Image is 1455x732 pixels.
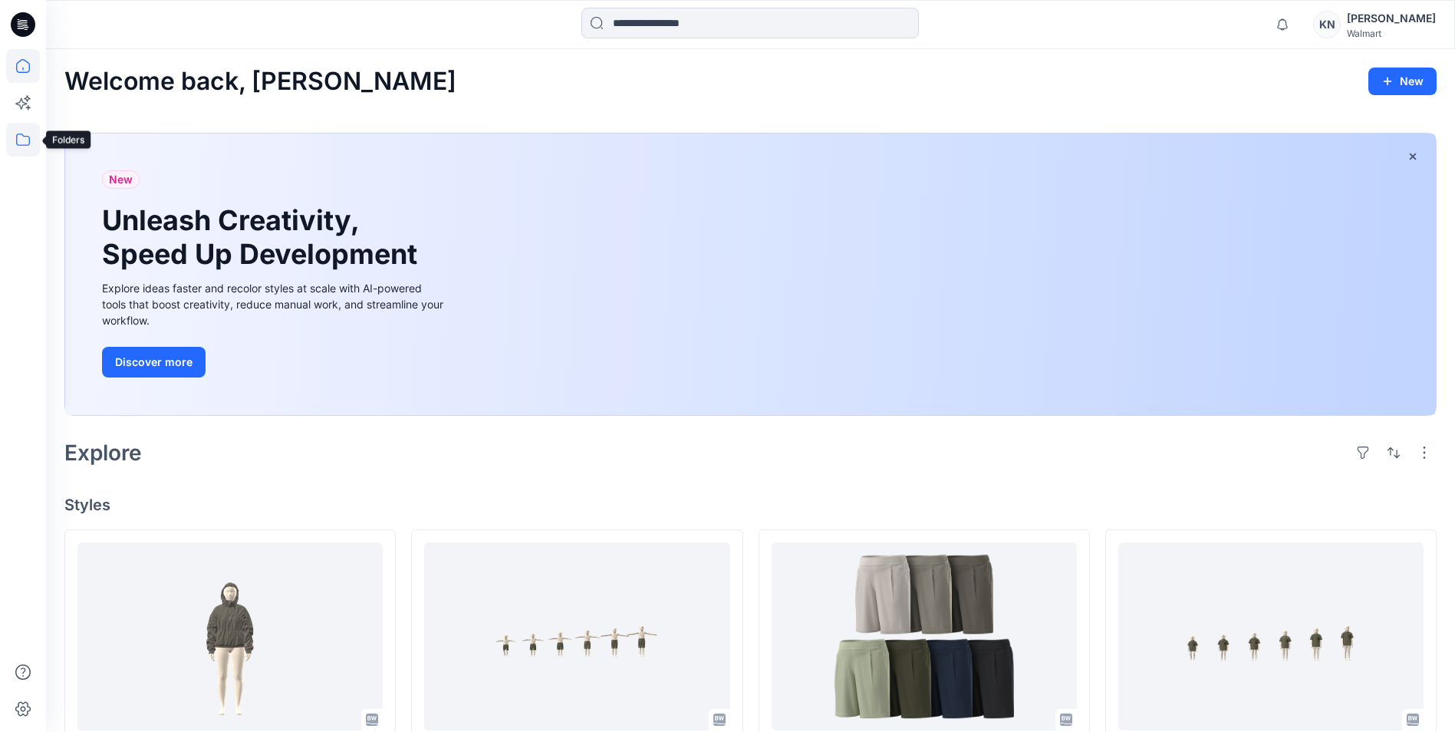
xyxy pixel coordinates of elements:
a: WN1263505 TB SHORT [424,542,729,730]
a: Discover more [102,347,447,378]
a: WL2337_AVIA Stretch Woven Bermuda_9" Inseam [772,542,1077,730]
div: [PERSON_NAME] [1347,9,1436,28]
h4: Styles [64,496,1437,514]
h1: Unleash Creativity, Speed Up Development [102,204,424,270]
a: WN1261513 CAMP SHIRT [1118,542,1424,730]
div: Walmart [1347,28,1436,39]
div: KN [1313,11,1341,38]
a: HQ024225 (WL1518) – OUTDOOR JACKET_GRADE VERIFICATION [77,542,383,730]
button: New [1368,68,1437,95]
button: Discover more [102,347,206,378]
h2: Explore [64,440,142,465]
h2: Welcome back, [PERSON_NAME] [64,68,456,96]
span: New [109,170,133,189]
div: Explore ideas faster and recolor styles at scale with AI-powered tools that boost creativity, red... [102,280,447,328]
